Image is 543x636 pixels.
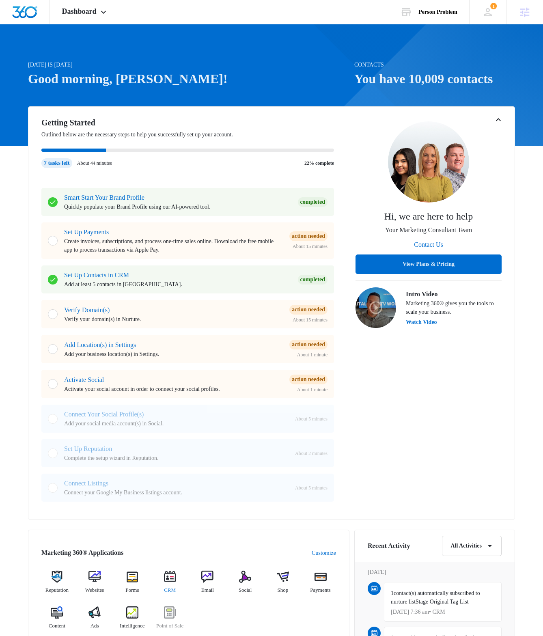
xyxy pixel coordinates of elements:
[64,203,291,211] p: Quickly populate your Brand Profile using our AI-powered tool.
[64,237,283,254] p: Create invoices, subscriptions, and process one-time sales online. Download the free mobile app t...
[385,225,472,235] p: Your Marketing Consultant Team
[368,541,410,551] h6: Recent Activity
[192,571,223,600] a: Email
[406,299,502,316] p: Marketing 360® gives you the tools to scale your business.
[297,386,328,393] span: About 1 minute
[493,115,503,125] button: Toggle Collapse
[406,289,502,299] h3: Intro Video
[406,235,451,254] button: Contact Us
[289,375,328,384] div: Action Needed
[154,571,185,600] a: CRM
[490,3,497,9] span: 1
[41,130,344,139] p: Outlined below are the necessary steps to help you successfully set up your account.
[79,571,110,600] a: Websites
[384,209,473,224] p: Hi, we are here to help
[120,622,144,630] span: Intelligence
[230,571,261,600] a: Social
[391,590,480,605] span: contact(s) automatically subscribed to nurture list
[64,280,291,289] p: Add at least 5 contacts in [GEOGRAPHIC_DATA].
[64,315,283,323] p: Verify your domain(s) in Nurture.
[289,340,328,349] div: Action Needed
[156,622,183,630] span: Point of Sale
[368,568,502,576] p: [DATE]
[310,586,331,594] span: Payments
[64,385,283,393] p: Activate your social account in order to connect your social profiles.
[391,609,495,615] p: [DATE] 7:36 am • CRM
[442,536,502,556] button: All Activities
[305,571,336,600] a: Payments
[416,599,469,605] span: Stage Original Tag List
[117,571,148,600] a: Forms
[356,254,502,274] button: View Plans & Pricing
[354,69,515,88] h1: You have 10,009 contacts
[289,305,328,315] div: Action Needed
[298,275,328,285] div: Completed
[41,116,344,129] h2: Getting Started
[391,590,394,596] span: 1
[45,586,69,594] span: Reputation
[62,7,97,16] span: Dashboard
[354,60,515,69] p: Contacts
[201,586,214,594] span: Email
[312,549,336,557] a: Customize
[64,341,136,348] a: Add Location(s) in Settings
[64,488,289,497] p: Connect your Google My Business listings account.
[278,586,289,594] span: Shop
[297,351,328,358] span: About 1 minute
[154,606,185,636] a: Point of Sale
[64,350,283,358] p: Add your business location(s) in Settings.
[28,60,349,69] p: [DATE] is [DATE]
[49,622,65,630] span: Content
[289,231,328,241] div: Action Needed
[293,316,328,323] span: About 15 minutes
[64,194,144,201] a: Smart Start Your Brand Profile
[164,586,176,594] span: CRM
[28,69,349,88] h1: Good morning, [PERSON_NAME]!
[239,586,252,594] span: Social
[125,586,139,594] span: Forms
[295,415,328,423] span: About 5 minutes
[295,450,328,457] span: About 2 minutes
[77,160,112,167] p: About 44 minutes
[64,272,129,278] a: Set Up Contacts in CRM
[41,548,123,558] h2: Marketing 360® Applications
[117,606,148,636] a: Intelligence
[64,229,109,235] a: Set Up Payments
[64,419,289,428] p: Add your social media account(s) in Social.
[356,287,396,328] img: Intro Video
[41,158,72,168] div: 7 tasks left
[406,319,437,325] button: Watch Video
[64,306,110,313] a: Verify Domain(s)
[64,376,104,383] a: Activate Social
[295,484,328,492] span: About 5 minutes
[293,243,328,250] span: About 15 minutes
[41,606,73,636] a: Content
[267,571,299,600] a: Shop
[418,9,457,15] div: account name
[85,586,104,594] span: Websites
[41,571,73,600] a: Reputation
[490,3,497,9] div: notifications count
[64,454,289,462] p: Complete the setup wizard in Reputation.
[90,622,99,630] span: Ads
[298,197,328,207] div: Completed
[304,160,334,167] p: 22% complete
[79,606,110,636] a: Ads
